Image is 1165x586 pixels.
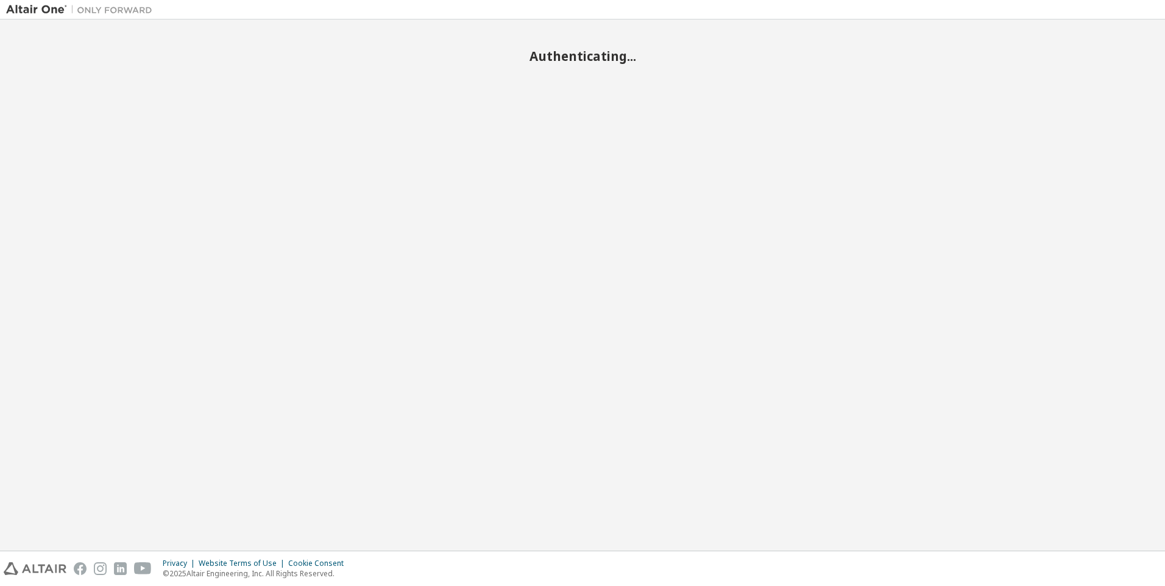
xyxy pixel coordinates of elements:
[6,48,1159,64] h2: Authenticating...
[114,562,127,575] img: linkedin.svg
[94,562,107,575] img: instagram.svg
[74,562,87,575] img: facebook.svg
[199,559,288,568] div: Website Terms of Use
[6,4,158,16] img: Altair One
[134,562,152,575] img: youtube.svg
[288,559,351,568] div: Cookie Consent
[163,568,351,579] p: © 2025 Altair Engineering, Inc. All Rights Reserved.
[4,562,66,575] img: altair_logo.svg
[163,559,199,568] div: Privacy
